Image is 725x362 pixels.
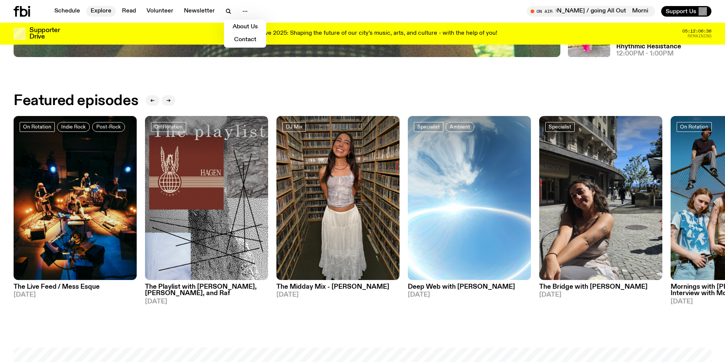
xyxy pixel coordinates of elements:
span: Remaining [688,34,711,38]
a: Contact [226,35,264,45]
a: Explore [86,6,116,17]
span: On Rotation [154,124,183,130]
h3: The Midday Mix - [PERSON_NAME] [276,284,400,290]
a: On Rotation [677,122,712,132]
span: Ambient [450,124,470,130]
span: [DATE] [14,292,137,298]
span: DJ Mix [286,124,302,130]
span: Specialist [417,124,440,130]
a: The Bridge with [PERSON_NAME][DATE] [539,280,662,298]
span: Post-Rock [96,124,121,130]
a: On Rotation [151,122,186,132]
h3: Supporter Drive [29,27,60,40]
span: [DATE] [539,292,662,298]
h2: Featured episodes [14,94,138,108]
a: Specialist [414,122,443,132]
button: Support Us [661,6,711,17]
a: On Rotation [20,122,55,132]
span: [DATE] [276,292,400,298]
a: Volunteer [142,6,178,17]
span: Specialist [549,124,571,130]
p: Supporter Drive 2025: Shaping the future of our city’s music, arts, and culture - with the help o... [228,30,497,37]
span: Support Us [666,8,696,15]
a: About Us [226,22,264,32]
h3: The Live Feed / Mess Esque [14,284,137,290]
a: Specialist [545,122,575,132]
span: [DATE] [145,299,268,305]
a: Newsletter [179,6,219,17]
a: Post-Rock [92,122,125,132]
a: Rhythmic Resistance [616,43,681,50]
a: DJ Mix [282,122,306,132]
a: Indie Rock [57,122,90,132]
a: Schedule [50,6,85,17]
a: The Playlist with [PERSON_NAME], [PERSON_NAME], and Raf[DATE] [145,280,268,305]
a: Ambient [446,122,474,132]
span: 12:00pm - 1:00pm [616,51,674,57]
span: 05:12:06:36 [682,29,711,33]
span: [DATE] [408,292,531,298]
h3: Deep Web with [PERSON_NAME] [408,284,531,290]
h3: The Playlist with [PERSON_NAME], [PERSON_NAME], and Raf [145,284,268,297]
a: Deep Web with [PERSON_NAME][DATE] [408,280,531,298]
span: Indie Rock [61,124,86,130]
span: On Rotation [23,124,51,130]
span: On Rotation [680,124,708,130]
h3: The Bridge with [PERSON_NAME] [539,284,662,290]
a: The Live Feed / Mess Esque[DATE] [14,280,137,298]
a: Read [117,6,140,17]
a: The Midday Mix - [PERSON_NAME][DATE] [276,280,400,298]
button: On AirMornings with [PERSON_NAME] / going All OutMornings with [PERSON_NAME] / going All Out [527,6,655,17]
